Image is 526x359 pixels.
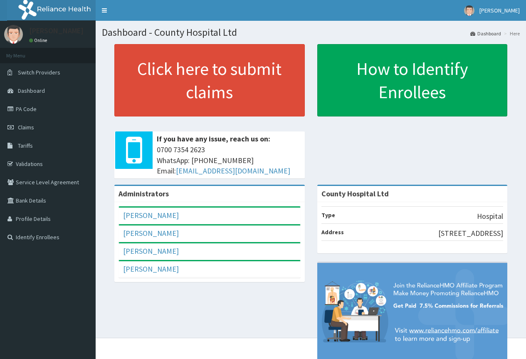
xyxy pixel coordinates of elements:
[157,144,301,176] span: 0700 7354 2623 WhatsApp: [PHONE_NUMBER] Email:
[502,30,520,37] li: Here
[18,69,60,76] span: Switch Providers
[477,211,503,222] p: Hospital
[321,189,389,198] strong: County Hospital Ltd
[29,27,84,35] p: [PERSON_NAME]
[464,5,474,16] img: User Image
[102,27,520,38] h1: Dashboard - County Hospital Ltd
[123,228,179,238] a: [PERSON_NAME]
[438,228,503,239] p: [STREET_ADDRESS]
[317,44,508,116] a: How to Identify Enrollees
[114,44,305,116] a: Click here to submit claims
[479,7,520,14] span: [PERSON_NAME]
[470,30,501,37] a: Dashboard
[4,25,23,44] img: User Image
[176,166,290,176] a: [EMAIL_ADDRESS][DOMAIN_NAME]
[123,264,179,274] a: [PERSON_NAME]
[123,246,179,256] a: [PERSON_NAME]
[18,124,34,131] span: Claims
[321,228,344,236] b: Address
[29,37,49,43] a: Online
[18,87,45,94] span: Dashboard
[18,142,33,149] span: Tariffs
[123,210,179,220] a: [PERSON_NAME]
[119,189,169,198] b: Administrators
[157,134,270,144] b: If you have any issue, reach us on:
[321,211,335,219] b: Type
